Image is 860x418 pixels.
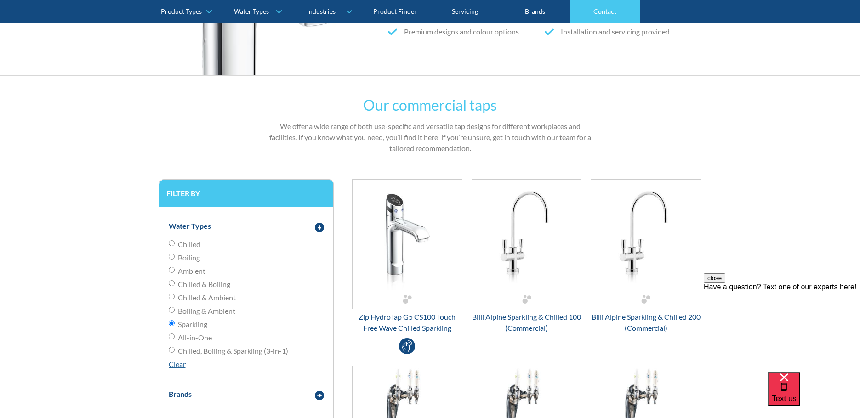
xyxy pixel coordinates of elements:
[178,305,235,316] span: Boiling & Ambient
[178,239,200,250] span: Chilled
[591,179,701,333] a: Billi Alpine Sparkling & Chilled 200 (Commercial)Billi Alpine Sparkling & Chilled 200 (Commercial)
[178,332,212,343] span: All-in-One
[545,26,701,37] li: Installation and servicing provided
[178,252,200,263] span: Boiling
[268,121,593,154] p: We offer a wide range of both use-specific and versatile tap designs for different workplaces and...
[169,347,175,353] input: Chilled, Boiling & Sparkling (3-in-1)
[472,179,582,333] a: Billi Alpine Sparkling & Chilled 100 (Commercial)Billi Alpine Sparkling & Chilled 100 (Commercial)
[591,180,701,290] img: Billi Alpine Sparkling & Chilled 200 (Commercial)
[178,279,230,290] span: Chilled & Boiling
[178,319,207,330] span: Sparkling
[166,189,326,198] h3: Filter by
[169,333,175,339] input: All-in-One
[169,254,175,260] input: Boiling
[704,273,860,384] iframe: podium webchat widget prompt
[161,7,202,15] div: Product Types
[307,7,336,15] div: Industries
[768,372,860,418] iframe: podium webchat widget bubble
[591,311,701,333] div: Billi Alpine Sparkling & Chilled 200 (Commercial)
[352,311,462,333] div: Zip HydroTap G5 CS100 Touch Free Wave Chilled Sparkling
[169,220,211,232] div: Water Types
[178,345,288,356] span: Chilled, Boiling & Sparkling (3-in-1)
[169,320,175,326] input: Sparkling
[169,307,175,313] input: Boiling & Ambient
[178,265,205,277] span: Ambient
[234,7,269,15] div: Water Types
[169,280,175,286] input: Chilled & Boiling
[169,267,175,273] input: Ambient
[169,294,175,299] input: Chilled & Ambient
[352,179,462,333] a: Zip HydroTap G5 CS100 Touch Free Wave Chilled Sparkling Zip HydroTap G5 CS100 Touch Free Wave Chi...
[178,292,236,303] span: Chilled & Ambient
[472,311,582,333] div: Billi Alpine Sparkling & Chilled 100 (Commercial)
[388,26,545,37] li: Premium designs and colour options
[472,180,581,290] img: Billi Alpine Sparkling & Chilled 100 (Commercial)
[169,240,175,246] input: Chilled
[353,180,462,290] img: Zip HydroTap G5 CS100 Touch Free Wave Chilled Sparkling
[363,94,497,116] h2: Our commercial taps
[169,360,186,368] a: Clear
[169,389,192,400] div: Brands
